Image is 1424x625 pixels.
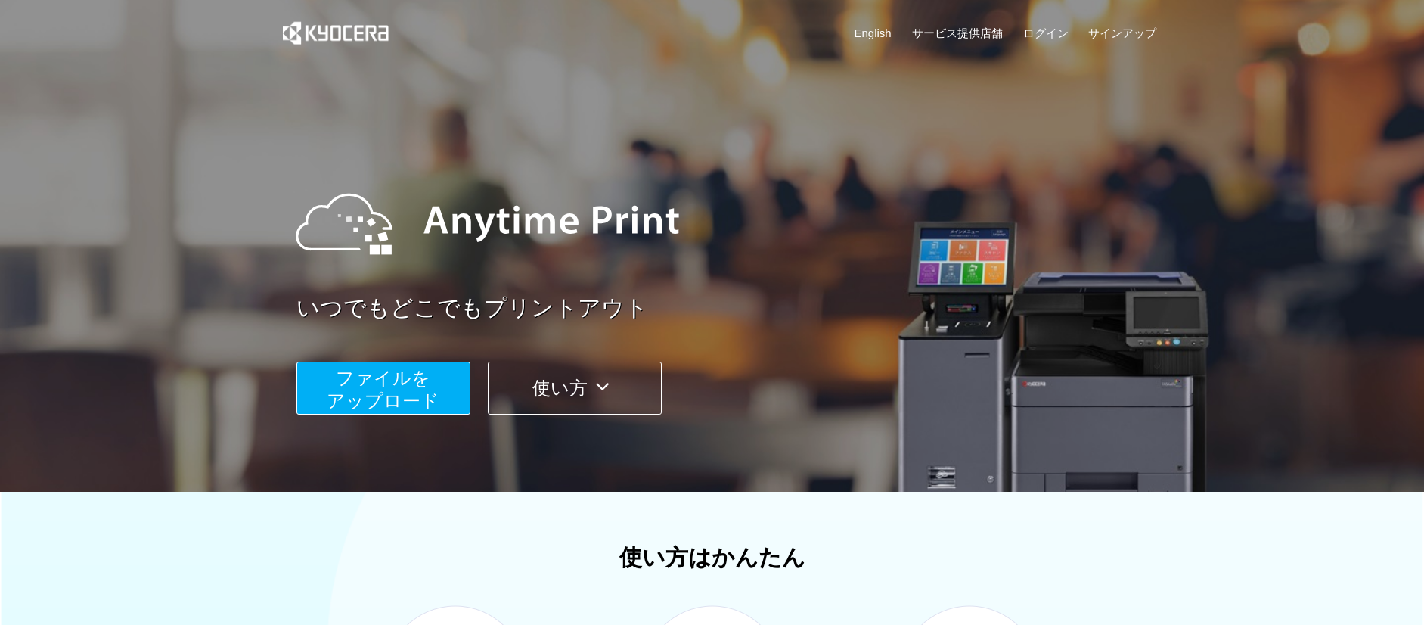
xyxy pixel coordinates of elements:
[296,292,1166,325] a: いつでもどこでもプリントアウト
[488,362,662,415] button: 使い方
[1088,25,1156,41] a: サインアップ
[855,25,892,41] a: English
[327,368,439,411] span: ファイルを ​​アップロード
[296,362,470,415] button: ファイルを​​アップロード
[1023,25,1069,41] a: ログイン
[912,25,1003,41] a: サービス提供店舗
